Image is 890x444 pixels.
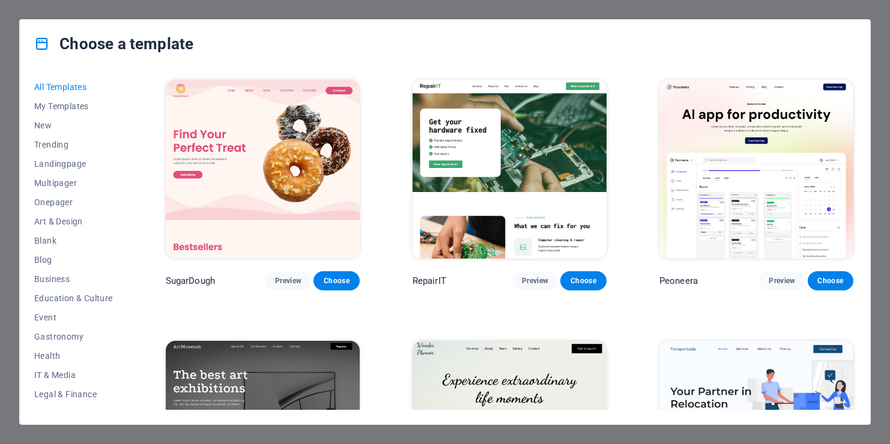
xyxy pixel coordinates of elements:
span: Art & Design [34,217,113,226]
h4: Choose a template [34,34,193,53]
span: Gastronomy [34,332,113,341]
button: Choose [808,271,853,290]
button: IT & Media [34,365,113,385]
img: SugarDough [166,80,360,259]
span: Health [34,351,113,361]
button: Education & Culture [34,289,113,308]
button: New [34,116,113,135]
span: My Templates [34,101,113,111]
img: Peoneera [659,80,853,259]
button: Landingpage [34,154,113,173]
span: IT & Media [34,370,113,380]
p: SugarDough [166,275,215,287]
span: Legal & Finance [34,389,113,399]
button: Health [34,346,113,365]
button: Trending [34,135,113,154]
span: Education & Culture [34,293,113,303]
span: Preview [275,276,301,286]
span: Choose [817,276,844,286]
button: All Templates [34,77,113,97]
span: Choose [570,276,596,286]
button: Onepager [34,193,113,212]
span: Blank [34,236,113,245]
span: Blog [34,255,113,265]
button: Business [34,269,113,289]
button: Preview [759,271,805,290]
span: All Templates [34,82,113,92]
button: Choose [560,271,606,290]
span: Preview [769,276,795,286]
button: Multipager [34,173,113,193]
button: Preview [512,271,558,290]
button: Event [34,308,113,327]
span: Business [34,274,113,284]
p: Peoneera [659,275,698,287]
p: RepairIT [413,275,446,287]
button: Choose [313,271,359,290]
span: Landingpage [34,159,113,169]
span: Multipager [34,178,113,188]
button: Gastronomy [34,327,113,346]
button: Blank [34,231,113,250]
span: Non-Profit [34,409,113,418]
span: Trending [34,140,113,149]
button: Preview [265,271,311,290]
img: RepairIT [413,80,607,259]
button: Legal & Finance [34,385,113,404]
button: Art & Design [34,212,113,231]
span: Event [34,313,113,322]
span: Choose [323,276,350,286]
button: Non-Profit [34,404,113,423]
button: Blog [34,250,113,269]
button: My Templates [34,97,113,116]
span: Preview [522,276,548,286]
span: New [34,121,113,130]
span: Onepager [34,197,113,207]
